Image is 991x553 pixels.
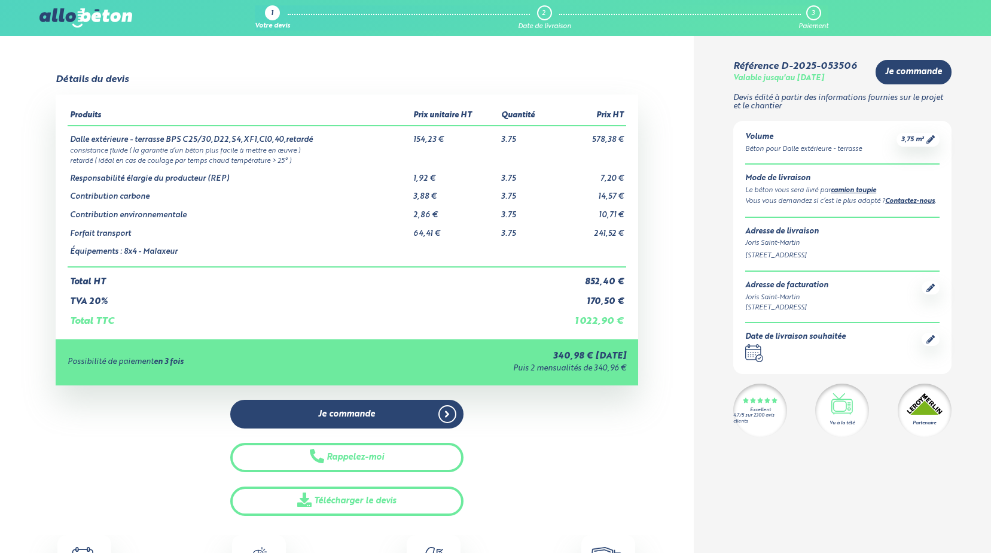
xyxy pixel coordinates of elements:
[499,202,552,220] td: 3.75
[733,61,856,72] div: Référence D-2025-053506
[745,196,940,207] div: Vous vous demandez si c’est le plus adapté ? .
[551,107,626,126] th: Prix HT
[551,306,626,327] td: 1 022,90 €
[411,126,499,145] td: 154,23 €
[745,186,940,196] div: Le béton vous sera livré par
[411,202,499,220] td: 2,86 €
[745,144,862,154] div: Béton pour Dalle extérieure - terrasse
[230,487,464,516] a: Télécharger le devis
[411,107,499,126] th: Prix unitaire HT
[518,23,571,31] div: Date de livraison
[68,202,411,220] td: Contribution environnementale
[68,358,350,367] div: Possibilité de paiement
[876,60,952,84] a: Je commande
[230,443,464,472] button: Rappelez-moi
[745,174,940,183] div: Mode de livraison
[745,133,862,142] div: Volume
[230,400,464,429] a: Je commande
[551,165,626,184] td: 7,20 €
[68,126,411,145] td: Dalle extérieure - terrasse BPS C25/30,D22,S4,XF1,Cl0,40,retardé
[255,5,290,31] a: 1 Votre devis
[68,238,411,267] td: Équipements : 8x4 - Malaxeur
[798,5,828,31] a: 3 Paiement
[798,23,828,31] div: Paiement
[499,126,552,145] td: 3.75
[551,287,626,307] td: 170,50 €
[68,145,626,155] td: consistance fluide ( la garantie d’un béton plus facile à mettre en œuvre )
[411,220,499,239] td: 64,41 €
[745,251,940,261] div: [STREET_ADDRESS]
[551,202,626,220] td: 10,71 €
[542,10,545,17] div: 2
[271,10,273,18] div: 1
[913,420,936,427] div: Partenaire
[499,107,552,126] th: Quantité
[831,187,876,194] a: camion toupie
[745,333,846,342] div: Date de livraison souhaitée
[154,358,184,366] strong: en 3 fois
[518,5,571,31] a: 2 Date de livraison
[68,107,411,126] th: Produits
[750,408,771,413] div: Excellent
[745,238,940,248] div: Joris Saint-Martin
[56,74,129,85] div: Détails du devis
[885,198,935,205] a: Contactez-nous
[885,506,978,540] iframe: Help widget launcher
[551,126,626,145] td: 578,38 €
[499,220,552,239] td: 3.75
[733,94,952,111] p: Devis édité à partir des informations fournies sur le projet et le chantier
[551,220,626,239] td: 241,52 €
[350,364,626,373] div: Puis 2 mensualités de 340,96 €
[733,74,824,83] div: Valable jusqu'au [DATE]
[551,267,626,287] td: 852,40 €
[499,183,552,202] td: 3.75
[68,220,411,239] td: Forfait transport
[39,8,132,28] img: allobéton
[350,351,626,361] div: 340,98 € [DATE]
[68,165,411,184] td: Responsabilité élargie du producteur (REP)
[411,183,499,202] td: 3,88 €
[885,67,942,77] span: Je commande
[745,227,940,236] div: Adresse de livraison
[68,183,411,202] td: Contribution carbone
[551,183,626,202] td: 14,57 €
[745,293,828,303] div: Joris Saint-Martin
[830,420,855,427] div: Vu à la télé
[812,10,815,17] div: 3
[745,303,828,313] div: [STREET_ADDRESS]
[318,409,375,420] span: Je commande
[255,23,290,31] div: Votre devis
[68,287,552,307] td: TVA 20%
[68,267,552,287] td: Total HT
[411,165,499,184] td: 1,92 €
[68,155,626,165] td: retardé ( idéal en cas de coulage par temps chaud température > 25° )
[499,165,552,184] td: 3.75
[68,306,552,327] td: Total TTC
[733,413,787,424] div: 4.7/5 sur 2300 avis clients
[745,281,828,290] div: Adresse de facturation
